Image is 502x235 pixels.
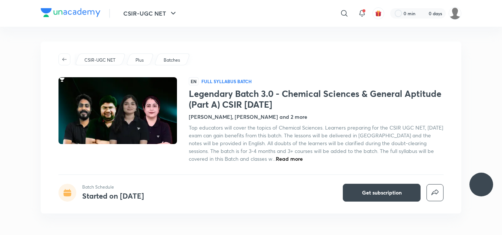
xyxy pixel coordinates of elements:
[41,8,100,17] img: Company Logo
[82,184,144,190] p: Batch Schedule
[189,77,198,85] span: EN
[449,7,461,20] img: roshni
[84,57,116,63] p: CSIR-UGC NET
[343,184,421,202] button: Get subscription
[119,6,182,21] button: CSIR-UGC NET
[189,113,307,121] h4: [PERSON_NAME], [PERSON_NAME] and 2 more
[163,57,181,63] a: Batches
[41,8,100,19] a: Company Logo
[362,189,402,196] span: Get subscription
[189,124,443,162] span: Top educators will cover the topics of Chemical Sciences. Learners preparing for the CSIR UGC NET...
[375,10,382,17] img: avatar
[276,155,303,162] span: Read more
[420,10,427,17] img: streak
[83,57,117,63] a: CSIR-UGC NET
[164,57,180,63] p: Batches
[477,180,486,189] img: ttu
[372,7,384,19] button: avatar
[201,78,252,84] p: Full Syllabus Batch
[82,191,144,201] h4: Started on [DATE]
[57,76,178,145] img: Thumbnail
[189,88,444,110] h1: Legendary Batch 3.0 - Chemical Sciences & General Aptitude (Part A) CSIR [DATE]
[134,57,145,63] a: Plus
[135,57,144,63] p: Plus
